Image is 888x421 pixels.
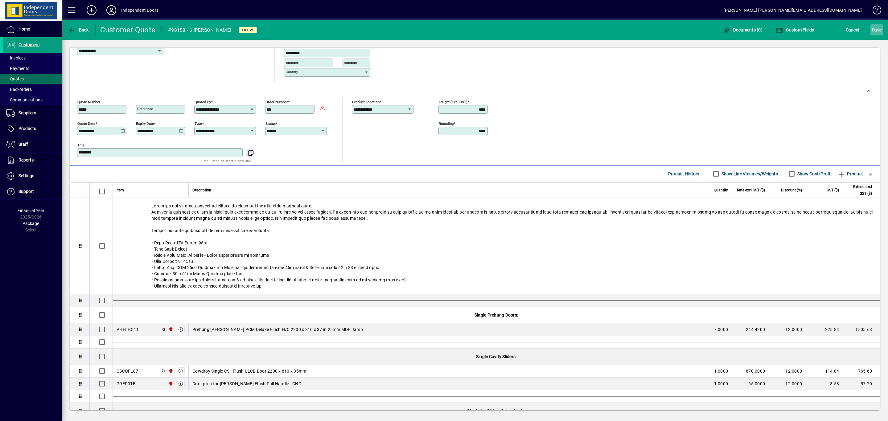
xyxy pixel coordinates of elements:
[68,27,89,32] span: Back
[3,168,62,184] a: Settings
[3,63,62,74] a: Payments
[668,169,700,179] span: Product History
[736,368,765,374] div: 870.0000
[806,365,843,378] td: 114.84
[67,24,90,35] button: Back
[714,326,728,333] span: 7.0000
[843,323,880,336] td: 1505.63
[3,22,62,37] a: Home
[3,105,62,121] a: Suppliers
[82,5,101,16] button: Add
[18,142,28,147] span: Staff
[167,380,174,387] span: Christchurch
[6,76,24,81] span: Quotes
[137,107,153,111] mat-label: Reference
[3,153,62,168] a: Reports
[714,381,728,387] span: 1.0000
[265,121,276,125] mat-label: Status
[18,27,30,31] span: Home
[6,87,32,92] span: Backorders
[6,66,29,71] span: Payments
[121,5,158,15] div: Independent Doors
[3,121,62,137] a: Products
[3,53,62,63] a: Invoices
[100,25,156,35] div: Customer Quote
[769,323,806,336] td: 12.0000
[6,97,43,102] span: Communications
[774,24,816,35] button: Custom Fields
[203,157,251,164] mat-hint: Use 'Enter' to start a new line
[117,326,139,333] div: PHFLHC11
[77,143,84,147] mat-label: Title
[167,368,174,374] span: Christchurch
[872,27,874,32] span: S
[868,1,880,21] a: Knowledge Base
[77,121,95,125] mat-label: Quote date
[62,24,96,35] app-page-header-button: Back
[838,169,863,179] span: Product
[192,187,211,194] span: Description
[843,365,880,378] td: 765.60
[827,187,839,194] span: GST ($)
[113,307,880,323] div: Single Prehung Doors:
[6,55,26,60] span: Invoices
[113,198,880,294] div: Lorem ips dol sit ametconsect ad elitsed do eiusmodt inc utla etdo magnaaliquae. Adm venia quisno...
[195,100,211,104] mat-label: Quoted by
[18,189,34,194] span: Support
[3,95,62,105] a: Communications
[806,323,843,336] td: 225.84
[846,25,859,35] span: Cancel
[666,168,702,179] button: Product History
[723,5,862,15] div: [PERSON_NAME] [PERSON_NAME][EMAIL_ADDRESS][DOMAIN_NAME]
[241,28,254,32] span: Active
[23,221,39,226] span: Package
[168,25,231,35] div: #98158 - 6 [PERSON_NAME]
[136,121,154,125] mat-label: Expiry date
[167,326,174,333] span: Christchurch
[286,70,298,74] mat-label: Country
[844,24,861,35] button: Cancel
[872,25,882,35] span: ave
[192,381,301,387] span: Door prep for [PERSON_NAME] Flush Pull Handle - CNC
[736,381,765,387] div: 65.0000
[352,100,380,104] mat-label: Product location
[18,157,34,162] span: Reports
[843,378,880,390] td: 57.20
[18,42,39,47] span: Customers
[439,100,467,104] mat-label: Freight (excl GST)
[847,183,872,197] span: Extend excl GST ($)
[195,121,202,125] mat-label: Type
[101,5,121,16] button: Profile
[3,184,62,199] a: Support
[722,27,763,32] span: Documents (0)
[736,326,765,333] div: 244.4200
[18,208,44,213] span: Financial Year
[775,27,814,32] span: Custom Fields
[769,365,806,378] td: 12.0000
[439,121,454,125] mat-label: Rounding
[737,187,765,194] span: Rate excl GST ($)
[720,171,778,177] label: Show Line Volumes/Weights
[18,110,36,115] span: Suppliers
[3,74,62,84] a: Quotes
[3,137,62,152] a: Staff
[870,24,883,35] button: Save
[796,171,832,177] label: Show Cost/Profit
[769,378,806,390] td: 12.0000
[192,368,306,374] span: Cowdroy Single CS - Flush ULCD Door 2200 x 810 x 35mm
[714,368,728,374] span: 1.0000
[806,378,843,390] td: 8.58
[835,168,866,179] button: Product
[18,173,34,178] span: Settings
[113,349,880,365] div: Single Cavity Sliders:
[77,100,100,104] mat-label: Quote number
[3,84,62,95] a: Backorders
[714,187,728,194] span: Quantity
[721,24,764,35] button: Documents (0)
[117,187,124,194] span: Item
[192,326,363,333] span: Prehung [PERSON_NAME] PCM Deluxe Flush H/C 2200 x 810 x 37 in 25mm MDF Jamb
[117,368,138,374] div: CSCOFL07
[117,381,136,387] div: PREP01B
[113,403,880,419] div: Wardrobe Sliders & Jambsets:
[265,100,288,104] mat-label: Order number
